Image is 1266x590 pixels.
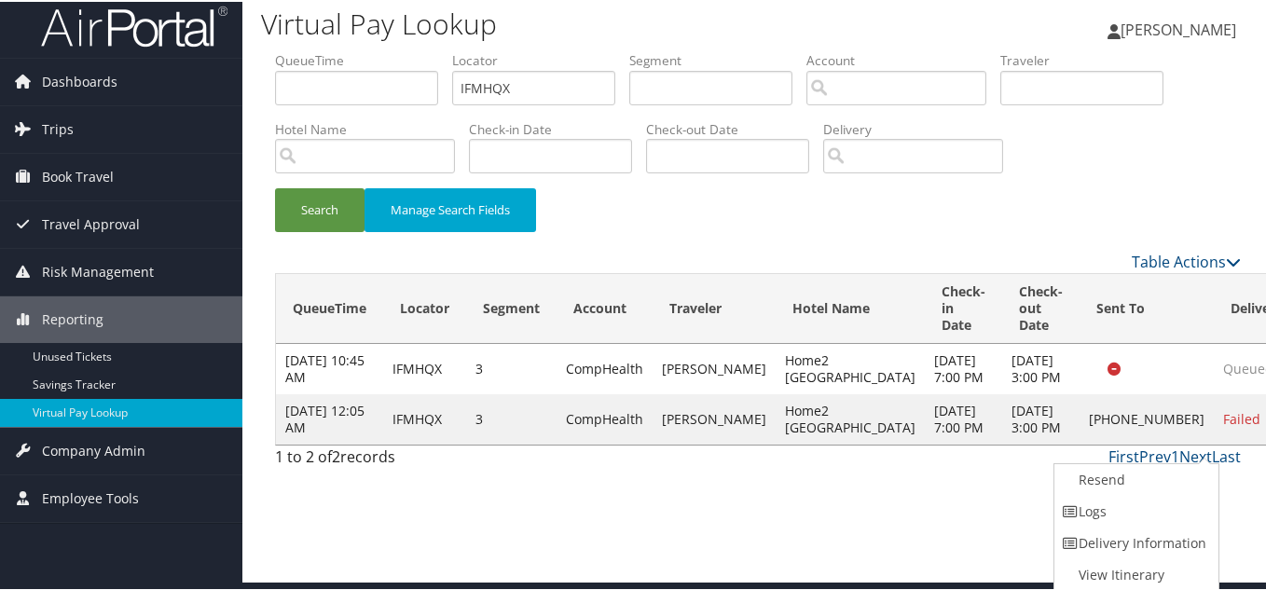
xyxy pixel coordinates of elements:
th: QueueTime: activate to sort column ascending [276,272,383,342]
td: 3 [466,342,557,392]
label: Hotel Name [275,118,469,137]
span: 2 [332,445,340,465]
span: Risk Management [42,247,154,294]
span: Trips [42,104,74,151]
span: Failed [1223,408,1260,426]
th: Segment: activate to sort column ascending [466,272,557,342]
td: CompHealth [557,392,653,443]
td: [PERSON_NAME] [653,342,776,392]
td: [PERSON_NAME] [653,392,776,443]
th: Sent To: activate to sort column ascending [1080,272,1214,342]
a: Next [1179,445,1212,465]
th: Traveler: activate to sort column ascending [653,272,776,342]
td: [DATE] 3:00 PM [1002,392,1080,443]
div: 1 to 2 of records [275,444,496,475]
h1: Virtual Pay Lookup [261,3,924,42]
th: Account: activate to sort column ascending [557,272,653,342]
img: airportal-logo.png [41,3,227,47]
a: Prev [1139,445,1171,465]
label: Segment [629,49,806,68]
a: 1 [1171,445,1179,465]
th: Check-in Date: activate to sort column ascending [925,272,1002,342]
td: [DATE] 7:00 PM [925,342,1002,392]
label: Check-in Date [469,118,646,137]
td: [DATE] 12:05 AM [276,392,383,443]
a: Delivery Information [1054,526,1214,557]
a: First [1108,445,1139,465]
label: Check-out Date [646,118,823,137]
td: CompHealth [557,342,653,392]
th: Hotel Name: activate to sort column ascending [776,272,925,342]
td: [DATE] 3:00 PM [1002,342,1080,392]
span: Travel Approval [42,199,140,246]
label: Traveler [1000,49,1177,68]
label: QueueTime [275,49,452,68]
span: Book Travel [42,152,114,199]
a: View Itinerary [1054,557,1214,589]
button: Manage Search Fields [365,186,536,230]
span: [PERSON_NAME] [1121,18,1236,38]
label: Delivery [823,118,1017,137]
td: [DATE] 7:00 PM [925,392,1002,443]
th: Check-out Date: activate to sort column descending [1002,272,1080,342]
label: Locator [452,49,629,68]
td: [DATE] 10:45 AM [276,342,383,392]
td: 3 [466,392,557,443]
td: Home2 [GEOGRAPHIC_DATA] [776,342,925,392]
td: Home2 [GEOGRAPHIC_DATA] [776,392,925,443]
span: Employee Tools [42,473,139,520]
a: Table Actions [1132,250,1241,270]
label: Account [806,49,1000,68]
a: Logs [1054,494,1214,526]
th: Locator: activate to sort column ascending [383,272,466,342]
span: Dashboards [42,57,117,103]
button: Search [275,186,365,230]
td: [PHONE_NUMBER] [1080,392,1214,443]
a: Last [1212,445,1241,465]
a: Resend [1054,462,1214,494]
span: Company Admin [42,426,145,473]
span: Reporting [42,295,103,341]
td: IFMHQX [383,392,466,443]
td: IFMHQX [383,342,466,392]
